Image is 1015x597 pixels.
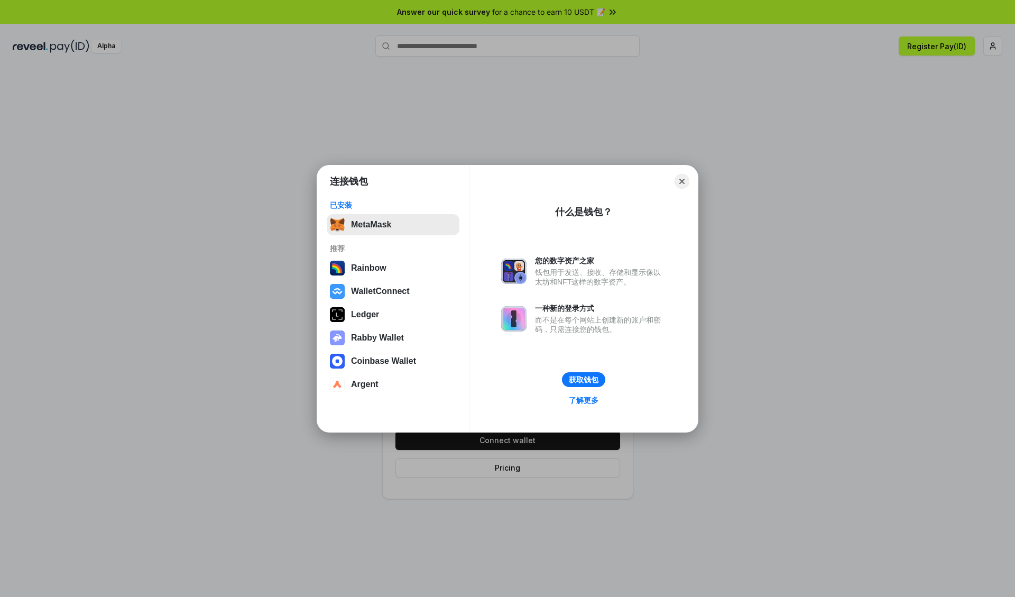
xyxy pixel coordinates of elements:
[501,259,527,284] img: svg+xml,%3Csvg%20xmlns%3D%22http%3A%2F%2Fwww.w3.org%2F2000%2Fsvg%22%20fill%3D%22none%22%20viewBox...
[327,374,459,395] button: Argent
[351,380,379,389] div: Argent
[327,258,459,279] button: Rainbow
[327,351,459,372] button: Coinbase Wallet
[351,263,386,273] div: Rainbow
[562,372,605,387] button: 获取钱包
[351,333,404,343] div: Rabby Wallet
[569,396,598,405] div: 了解更多
[330,244,456,253] div: 推荐
[535,256,666,265] div: 您的数字资产之家
[330,307,345,322] img: svg+xml,%3Csvg%20xmlns%3D%22http%3A%2F%2Fwww.w3.org%2F2000%2Fsvg%22%20width%3D%2228%22%20height%3...
[330,175,368,188] h1: 连接钱包
[330,330,345,345] img: svg+xml,%3Csvg%20xmlns%3D%22http%3A%2F%2Fwww.w3.org%2F2000%2Fsvg%22%20fill%3D%22none%22%20viewBox...
[555,206,612,218] div: 什么是钱包？
[351,356,416,366] div: Coinbase Wallet
[330,217,345,232] img: svg+xml,%3Csvg%20fill%3D%22none%22%20height%3D%2233%22%20viewBox%3D%220%200%2035%2033%22%20width%...
[327,214,459,235] button: MetaMask
[535,315,666,334] div: 而不是在每个网站上创建新的账户和密码，只需连接您的钱包。
[501,306,527,332] img: svg+xml,%3Csvg%20xmlns%3D%22http%3A%2F%2Fwww.w3.org%2F2000%2Fsvg%22%20fill%3D%22none%22%20viewBox...
[330,377,345,392] img: svg+xml,%3Csvg%20width%3D%2228%22%20height%3D%2228%22%20viewBox%3D%220%200%2028%2028%22%20fill%3D...
[351,220,391,229] div: MetaMask
[327,304,459,325] button: Ledger
[535,304,666,313] div: 一种新的登录方式
[330,200,456,210] div: 已安装
[330,261,345,275] img: svg+xml,%3Csvg%20width%3D%22120%22%20height%3D%22120%22%20viewBox%3D%220%200%20120%20120%22%20fil...
[562,393,605,407] a: 了解更多
[535,268,666,287] div: 钱包用于发送、接收、存储和显示像以太坊和NFT这样的数字资产。
[569,375,598,384] div: 获取钱包
[327,281,459,302] button: WalletConnect
[351,310,379,319] div: Ledger
[330,284,345,299] img: svg+xml,%3Csvg%20width%3D%2228%22%20height%3D%2228%22%20viewBox%3D%220%200%2028%2028%22%20fill%3D...
[327,327,459,348] button: Rabby Wallet
[351,287,410,296] div: WalletConnect
[330,354,345,369] img: svg+xml,%3Csvg%20width%3D%2228%22%20height%3D%2228%22%20viewBox%3D%220%200%2028%2028%22%20fill%3D...
[675,174,689,189] button: Close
